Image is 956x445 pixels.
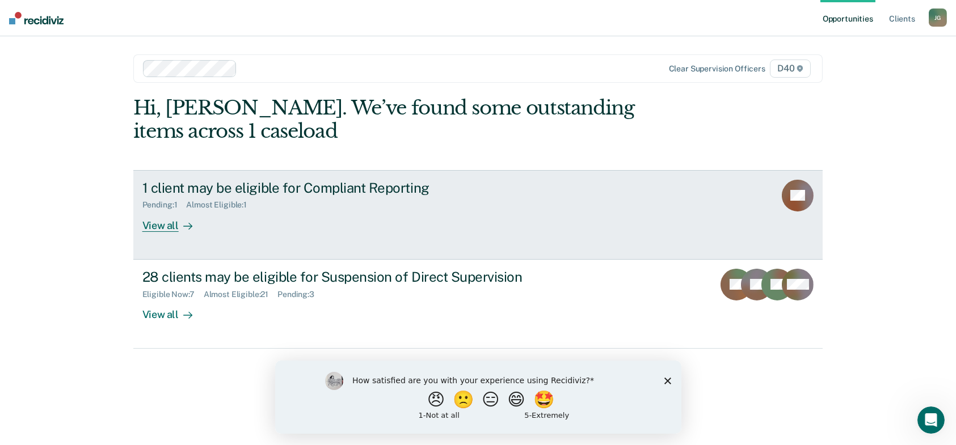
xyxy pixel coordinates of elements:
a: 1 client may be eligible for Compliant ReportingPending:1Almost Eligible:1View all [133,170,823,260]
a: 28 clients may be eligible for Suspension of Direct SupervisionEligible Now:7Almost Eligible:21Pe... [133,260,823,349]
div: Almost Eligible : 21 [204,290,278,299]
div: Pending : 1 [142,200,187,210]
iframe: Survey by Kim from Recidiviz [275,361,681,434]
button: JG [929,9,947,27]
div: View all [142,210,206,232]
iframe: Intercom live chat [917,406,945,434]
div: 28 clients may be eligible for Suspension of Direct Supervision [142,269,541,285]
div: Pending : 3 [277,290,323,299]
div: 1 client may be eligible for Compliant Reporting [142,180,541,196]
img: Recidiviz [9,12,64,24]
div: Eligible Now : 7 [142,290,204,299]
span: D40 [770,60,811,78]
div: View all [142,299,206,321]
div: Clear supervision officers [669,64,765,74]
div: Almost Eligible : 1 [186,200,256,210]
div: Hi, [PERSON_NAME]. We’ve found some outstanding items across 1 caseload [133,96,685,143]
div: J G [929,9,947,27]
